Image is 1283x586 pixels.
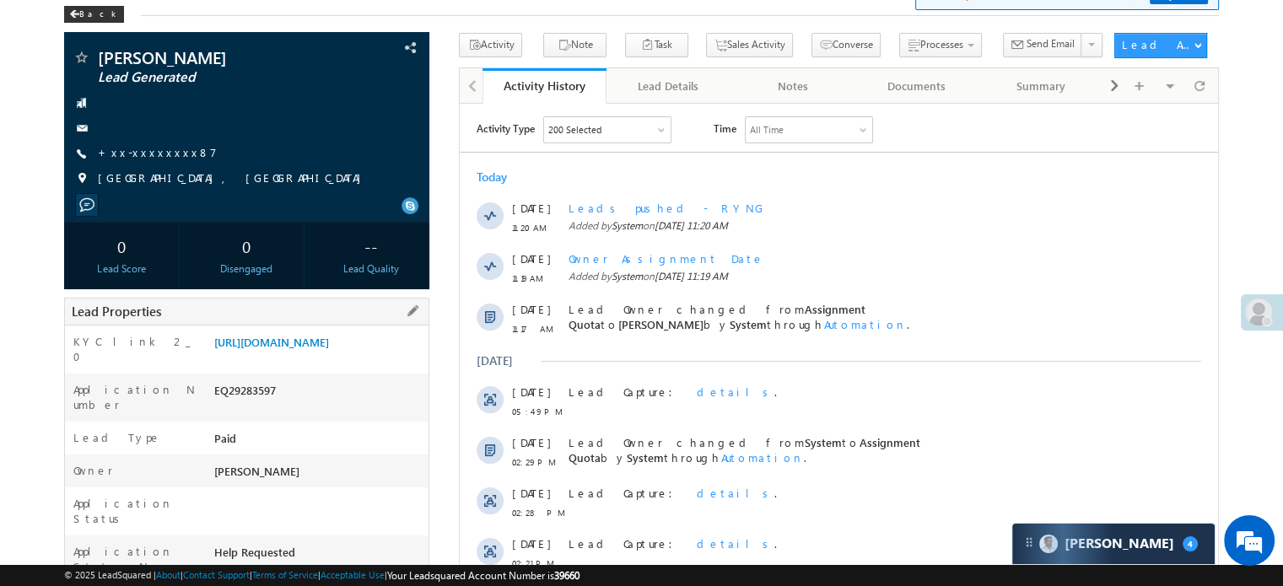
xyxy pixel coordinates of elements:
div: . [109,534,665,549]
div: Help Requested [210,544,429,567]
label: Application Status New [73,544,197,574]
span: Your Leadsquared Account Number is [387,569,580,582]
button: Send Email [1003,33,1082,57]
span: Lead Capture: [109,534,224,548]
span: 4 [1183,536,1198,551]
a: +xx-xxxxxxxx87 [98,145,217,159]
span: 02:21 PM [52,452,103,467]
a: Back [64,5,132,19]
label: Lead Type [73,430,161,445]
div: EQ29283597 [210,382,429,406]
div: Minimize live chat window [277,8,317,49]
span: 11:19 AM [52,167,103,182]
span: System [152,166,183,179]
a: Contact Support [183,569,250,580]
div: . [109,433,665,448]
a: Summary [980,68,1104,104]
div: Lead Score [68,261,175,277]
span: Activity Type [17,13,75,38]
a: [URL][DOMAIN_NAME] [214,335,329,349]
div: Sales Activity,Email Bounced,Email Link Clicked,Email Marked Spam,Email Opened & 195 more.. [84,13,211,39]
span: Automation [261,347,344,361]
div: [DATE] [17,250,72,265]
button: Note [543,33,606,57]
img: d_60004797649_company_0_60004797649 [29,89,71,110]
span: System [167,347,204,361]
div: Today [17,66,72,81]
span: System [270,213,307,228]
label: KYC link 2_0 [73,334,197,364]
span: Automation [364,213,447,228]
a: Documents [855,68,979,104]
div: Lead Quality [318,261,424,277]
button: Processes [899,33,982,57]
div: . [109,483,665,498]
span: Lead Owner changed from to by through . [109,198,450,228]
span: System [345,331,382,346]
span: [GEOGRAPHIC_DATA], [GEOGRAPHIC_DATA] [98,170,369,187]
div: Back [64,6,124,23]
div: Disengaged [193,261,299,277]
label: Application Status [73,496,197,526]
span: Lead Generated [98,69,324,86]
span: Lead Capture: [109,433,224,447]
span: details [237,534,315,548]
div: Activity History [495,78,594,94]
button: Lead Actions [1114,33,1207,58]
div: Notes [745,76,840,96]
a: Lead Details [606,68,730,104]
span: [DATE] 11:20 AM [195,116,268,128]
span: details [237,483,315,497]
div: Summary [994,76,1089,96]
span: [DATE] [52,198,90,213]
a: Acceptable Use [321,569,385,580]
span: [DATE] [52,382,90,397]
label: Application Number [73,382,197,412]
label: Owner [73,463,113,478]
span: Lead Capture: [109,483,224,497]
button: Activity [459,33,522,57]
em: Start Chat [229,459,306,481]
div: 0 [68,230,175,261]
span: Send Email [1027,36,1075,51]
span: 02:29 PM [52,351,103,366]
span: [PERSON_NAME] [98,49,324,66]
div: All Time [290,19,324,34]
span: 05:49 PM [52,300,103,315]
span: Assignment Quota [109,198,406,228]
button: Converse [811,33,881,57]
span: 39660 [554,569,580,582]
span: [DATE] [52,97,90,112]
div: 0 [193,230,299,261]
span: Leads pushed - RYNG [109,97,305,111]
span: Time [254,13,277,38]
span: 02:28 PM [52,401,103,417]
div: Documents [869,76,964,96]
button: Task [625,33,688,57]
span: [PERSON_NAME] [214,464,299,478]
div: . [109,281,665,296]
span: System [152,116,183,128]
a: Terms of Service [252,569,318,580]
span: details [237,281,315,295]
div: Lead Actions [1122,37,1194,52]
span: [PERSON_NAME] [159,213,244,228]
span: Owner Assignment Date [109,148,305,162]
button: Sales Activity [706,33,793,57]
span: [DATE] [52,281,90,296]
span: details [237,433,315,447]
span: [DATE] [52,534,90,549]
span: Added by on [109,165,665,180]
div: -- [318,230,424,261]
a: Notes [731,68,855,104]
span: Added by on [109,115,665,130]
span: Lead Capture: [109,382,224,396]
div: Lead Details [620,76,715,96]
span: 01:50 PM [52,553,103,568]
span: Lead Capture: [109,281,224,295]
a: Activity History [482,68,606,104]
span: [DATE] [52,331,90,347]
span: Lead Properties [72,303,161,320]
div: . [109,382,665,397]
div: Chat with us now [88,89,283,110]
